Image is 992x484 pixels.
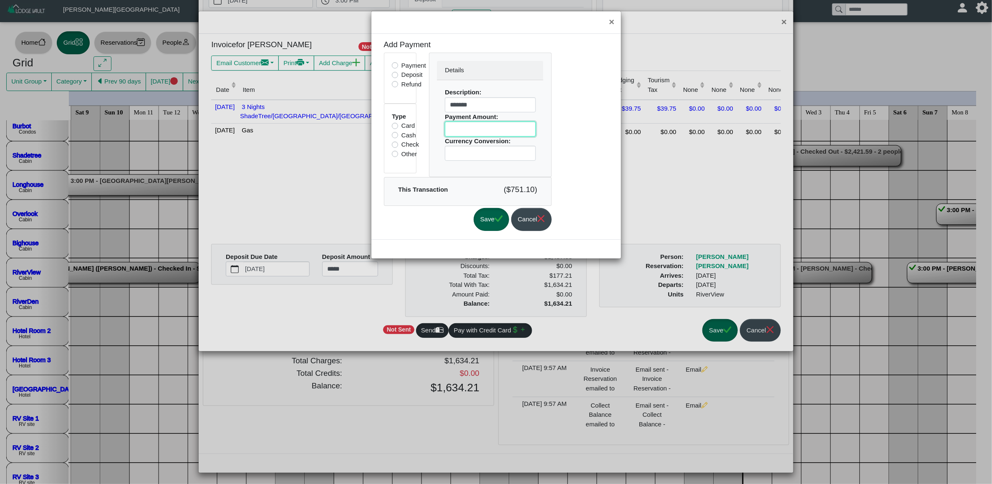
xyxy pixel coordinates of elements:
[384,40,462,50] h5: Add Payment
[401,140,419,150] label: Check
[495,215,502,223] svg: check
[401,80,422,89] label: Refund
[537,215,545,223] svg: x
[511,208,552,231] button: Cancelx
[401,70,423,80] label: Deposit
[401,150,417,159] label: Other
[603,11,621,33] button: Close
[401,131,416,140] label: Cash
[445,113,498,120] b: Payment Amount:
[445,137,511,144] b: Currency Conversion:
[392,113,406,120] b: Type
[474,208,509,231] button: Savecheck
[474,185,538,195] h5: ($751.10)
[398,186,448,193] b: This Transaction
[401,121,415,131] label: Card
[445,89,482,96] b: Description:
[401,61,426,71] label: Payment
[437,61,543,80] div: Details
